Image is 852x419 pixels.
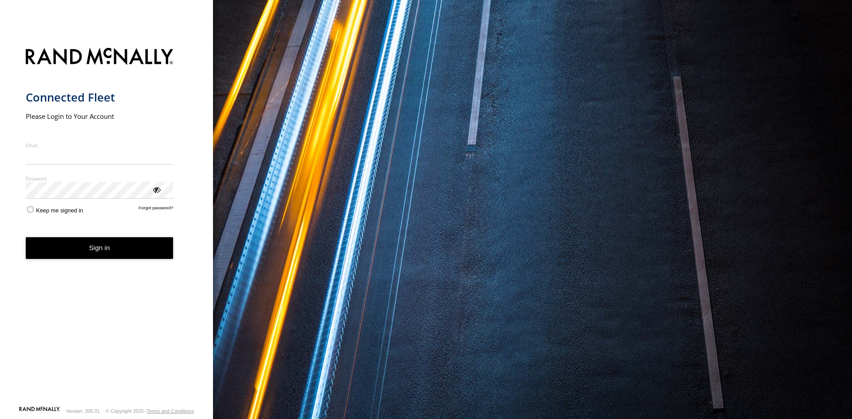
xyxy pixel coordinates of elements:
h2: Please Login to Your Account [26,112,174,121]
form: main [26,43,188,406]
input: Keep me signed in [28,207,33,212]
div: Version: 305.01 [66,408,100,414]
a: Terms and Conditions [147,408,194,414]
label: Email [26,142,174,149]
div: ViewPassword [152,185,161,194]
h1: Connected Fleet [26,90,174,105]
button: Sign in [26,237,174,259]
a: Forgot password? [139,205,174,214]
div: © Copyright 2025 - [106,408,194,414]
label: Password [26,175,174,182]
a: Visit our Website [19,407,60,415]
span: Keep me signed in [36,207,83,214]
img: Rand McNally [26,46,174,69]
